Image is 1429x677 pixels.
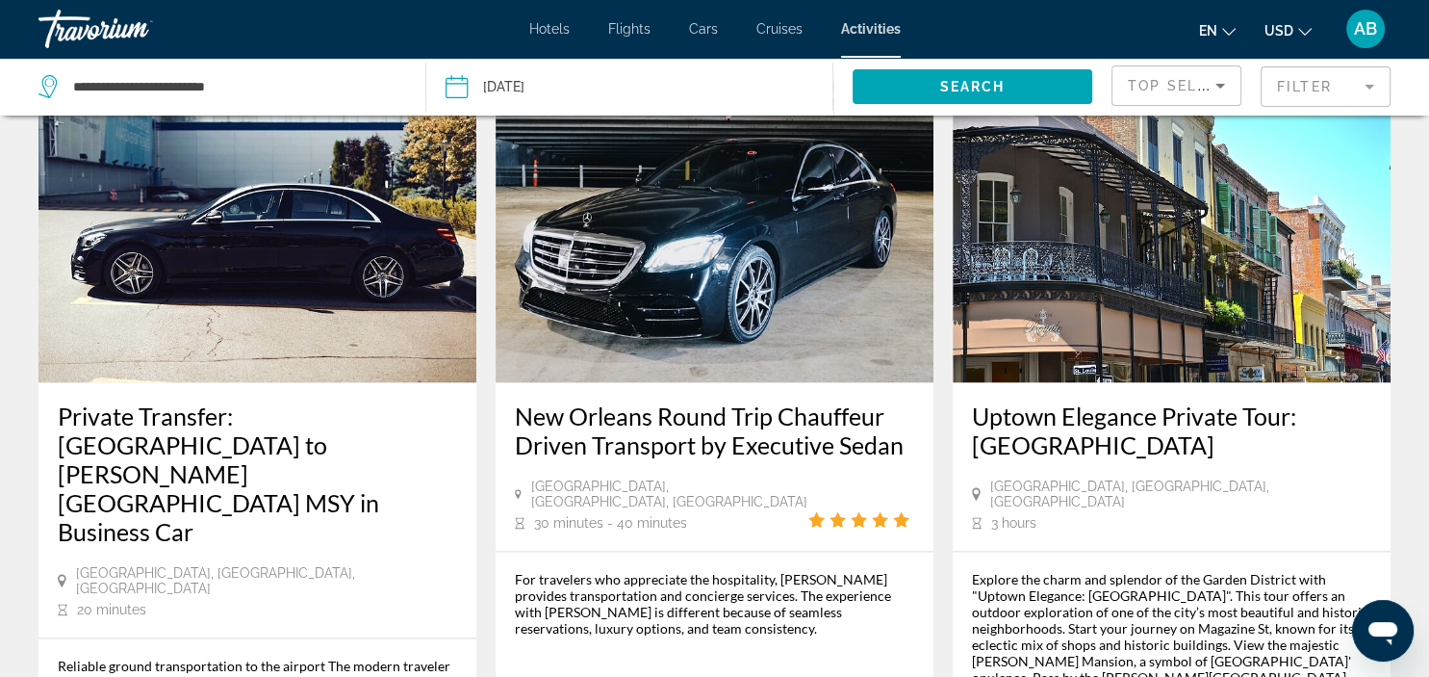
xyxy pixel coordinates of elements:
[1199,16,1236,44] button: Change language
[531,479,808,509] span: [GEOGRAPHIC_DATA], [GEOGRAPHIC_DATA], [GEOGRAPHIC_DATA]
[77,602,146,617] span: 20 minutes
[1340,9,1391,49] button: User Menu
[515,571,914,637] div: For travelers who appreciate the hospitality, [PERSON_NAME] provides transportation and concierge...
[38,4,231,54] a: Travorium
[58,402,457,546] a: Private Transfer: [GEOGRAPHIC_DATA] to [PERSON_NAME][GEOGRAPHIC_DATA] MSY in Business Car
[972,402,1371,459] a: Uptown Elegance Private Tour: [GEOGRAPHIC_DATA]
[1264,16,1312,44] button: Change currency
[534,515,687,531] span: 30 minutes - 40 minutes
[515,402,914,459] a: New Orleans Round Trip Chauffeur Driven Transport by Executive Sedan
[1354,19,1377,39] span: AB
[689,21,718,37] a: Cars
[1261,65,1391,108] button: Filter
[446,58,832,116] button: Date: Sep 25, 2025
[608,21,651,37] a: Flights
[853,69,1092,104] button: Search
[841,21,901,37] a: Activities
[529,21,570,37] a: Hotels
[1128,74,1225,97] mat-select: Sort by
[1128,78,1238,93] span: Top Sellers
[1264,23,1293,39] span: USD
[76,565,457,596] span: [GEOGRAPHIC_DATA], [GEOGRAPHIC_DATA], [GEOGRAPHIC_DATA]
[940,79,1006,94] span: Search
[953,74,1391,382] img: 44.jpg
[38,74,476,382] img: af.jpg
[1352,600,1414,662] iframe: Button to launch messaging window
[991,515,1036,531] span: 3 hours
[496,74,933,382] img: 84.jpg
[756,21,803,37] a: Cruises
[990,479,1371,509] span: [GEOGRAPHIC_DATA], [GEOGRAPHIC_DATA], [GEOGRAPHIC_DATA]
[1199,23,1217,39] span: en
